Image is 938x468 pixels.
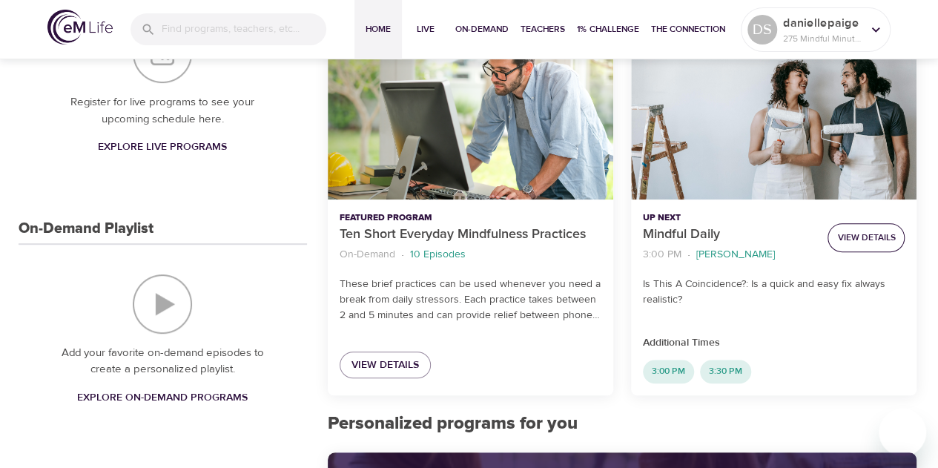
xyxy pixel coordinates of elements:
img: logo [47,10,113,45]
p: Add your favorite on-demand episodes to create a personalized playlist. [48,345,277,378]
li: · [401,245,404,265]
span: Teachers [521,22,565,37]
p: These brief practices can be used whenever you need a break from daily stressors. Each practice t... [340,277,601,323]
p: 275 Mindful Minutes [783,32,862,45]
button: Ten Short Everyday Mindfulness Practices [328,39,613,200]
p: 3:00 PM [643,247,681,263]
input: Find programs, teachers, etc... [162,13,326,45]
div: 3:30 PM [700,360,751,383]
div: 3:00 PM [643,360,694,383]
span: Explore Live Programs [98,138,227,156]
span: Live [408,22,443,37]
span: 3:00 PM [643,365,694,378]
p: Featured Program [340,211,601,225]
a: Explore Live Programs [92,134,233,161]
p: daniellepaige [783,14,862,32]
span: 1% Challenge [577,22,639,37]
p: Register for live programs to see your upcoming schedule here. [48,94,277,128]
p: Is This A Coincidence?: Is a quick and easy fix always realistic? [643,277,905,308]
p: On-Demand [340,247,395,263]
p: [PERSON_NAME] [696,247,775,263]
nav: breadcrumb [643,245,816,265]
button: View Details [828,223,905,252]
span: View Details [837,230,895,245]
div: DS [747,15,777,45]
span: View Details [351,356,419,375]
a: Explore On-Demand Programs [71,384,254,412]
a: View Details [340,352,431,379]
p: Up Next [643,211,816,225]
p: 10 Episodes [410,247,466,263]
p: Ten Short Everyday Mindfulness Practices [340,225,601,245]
li: · [687,245,690,265]
span: The Connection [651,22,725,37]
button: Mindful Daily [631,39,916,200]
span: 3:30 PM [700,365,751,378]
p: Mindful Daily [643,225,816,245]
p: Additional Times [643,335,905,351]
span: Home [360,22,396,37]
iframe: Button to launch messaging window [879,409,926,456]
h3: On-Demand Playlist [19,220,153,237]
nav: breadcrumb [340,245,601,265]
img: On-Demand Playlist [133,274,192,334]
span: Explore On-Demand Programs [77,389,248,407]
h2: Personalized programs for you [328,413,917,435]
span: On-Demand [455,22,509,37]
